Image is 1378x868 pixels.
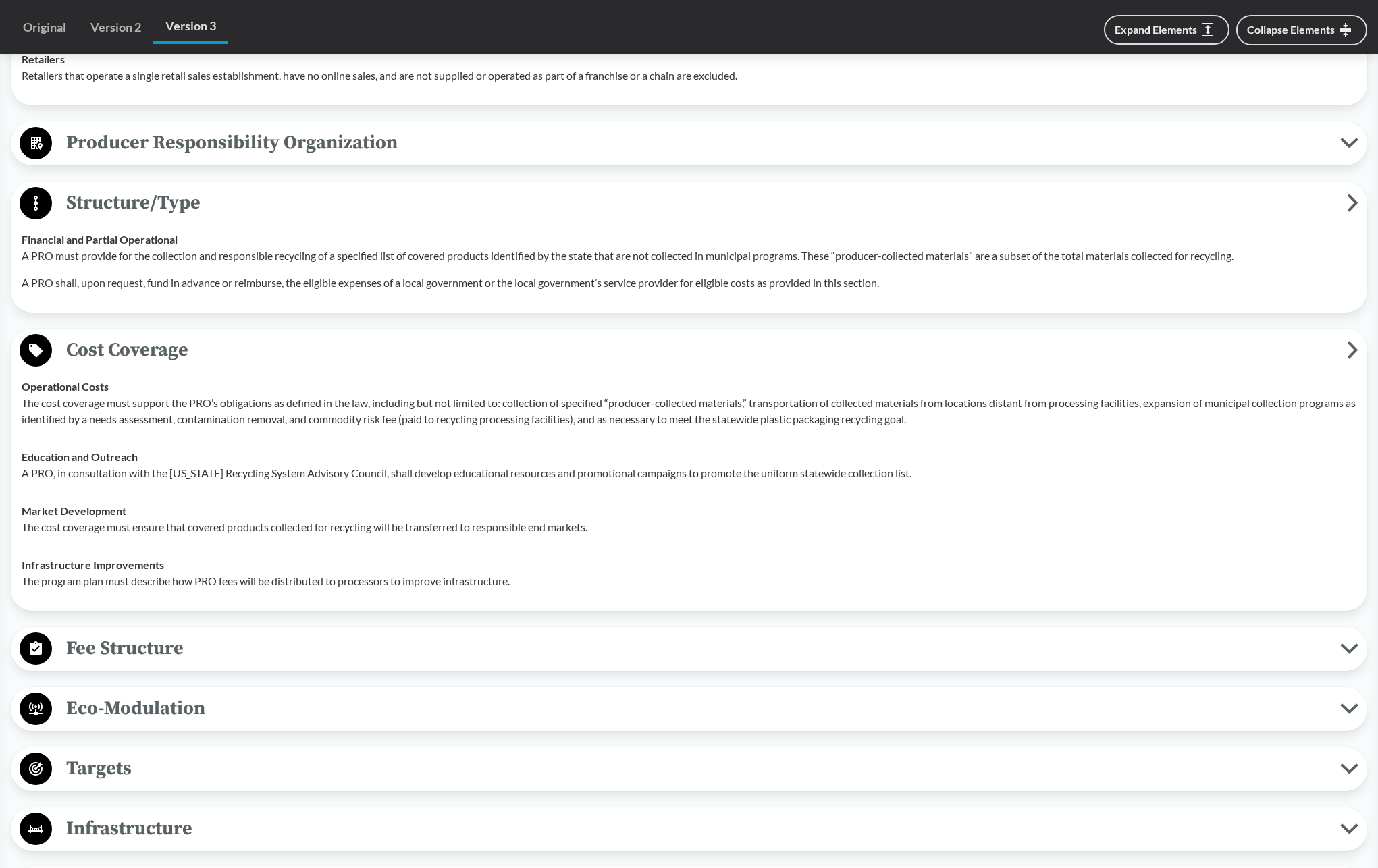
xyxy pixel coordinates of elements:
span: Infrastructure [52,813,1340,844]
p: A PRO must provide for the collection and responsible recycling of a specified list of covered pr... [22,248,1356,264]
span: Producer Responsibility Organization [52,128,1340,158]
button: Cost Coverage [16,333,1362,368]
span: Targets [52,753,1340,784]
strong: Retailers [22,53,65,65]
button: Expand Elements [1104,15,1229,45]
strong: Infrastructure Improvements [22,558,164,571]
button: Collapse Elements [1236,15,1367,45]
strong: Financial and Partial Operational [22,233,178,246]
strong: Operational Costs [22,380,109,393]
p: A PRO shall, upon request, fund in advance or reimburse, the eligible expenses of a local governm... [22,275,1356,291]
span: Fee Structure [52,633,1340,663]
button: Fee Structure [16,632,1362,666]
span: Structure/Type [52,188,1347,218]
button: Producer Responsibility Organization [16,126,1362,161]
a: Version 2 [78,12,153,43]
span: Eco-Modulation [52,693,1340,724]
p: A PRO, in consultation with the [US_STATE] Recycling System Advisory Council, shall develop educa... [22,465,1356,481]
strong: Education and Outreach [22,450,138,463]
span: Cost Coverage [52,335,1347,365]
a: Version 3 [153,11,228,44]
p: The program plan must describe how PRO fees will be distributed to processors to improve infrastr... [22,573,1356,589]
button: Eco-Modulation [16,692,1362,726]
button: Infrastructure [16,812,1362,846]
strong: Market Development [22,504,126,517]
button: Targets [16,752,1362,786]
p: The cost coverage must ensure that covered products collected for recycling will be transferred t... [22,519,1356,535]
p: The cost coverage must support the PRO’s obligations as defined in the law, including but not lim... [22,395,1356,427]
a: Original [11,12,78,43]
p: Retailers that operate a single retail sales establishment, have no online sales, and are not sup... [22,67,1356,84]
button: Structure/Type [16,186,1362,221]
